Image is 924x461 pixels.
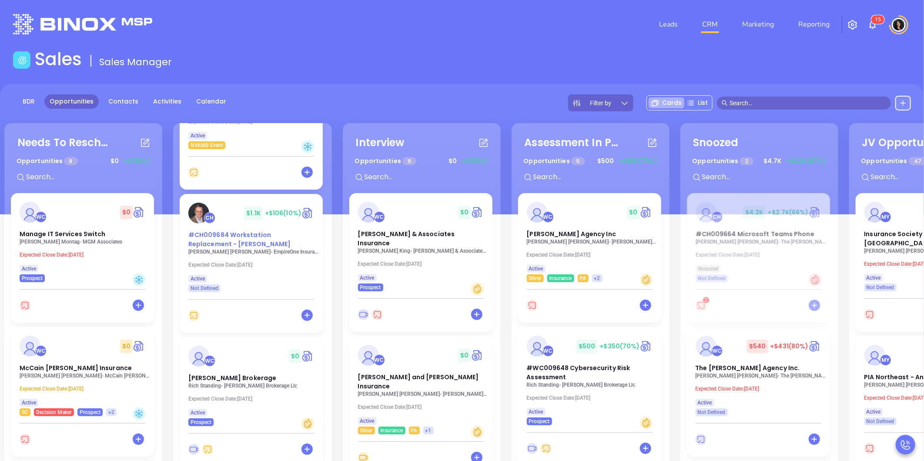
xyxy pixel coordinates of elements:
span: 5 [571,157,585,165]
span: Moore & Associates Insurance [358,230,455,247]
img: Quote [640,340,653,353]
img: Quote [471,349,484,362]
span: Active [191,131,205,140]
div: SnoozedOpportunities 2$4.7K+$3.2K(67%) [687,130,832,193]
div: Snoozed [693,135,739,150]
div: profileWalter Contreras$0Circle dollar[PERSON_NAME] & Associates Insurance[PERSON_NAME] King- [PE... [349,193,494,336]
div: Warm [471,426,484,438]
a: profileWalter Contreras$0Circle dollarMcCain [PERSON_NAME] Insurance[PERSON_NAME] [PERSON_NAME]- ... [11,327,154,416]
span: 8 [64,157,77,165]
span: SC [22,408,28,417]
span: Silver [529,274,542,283]
span: Active [698,398,712,408]
span: Prospect [529,417,550,426]
div: profileWalter Contreras$0Circle dollarManage IT Services Switch[PERSON_NAME] Montag- MGM Associat... [11,193,156,327]
span: +2 [594,274,600,283]
span: Prospect [191,418,211,427]
span: Not Defined [698,408,726,417]
span: $ 0 [458,349,471,362]
span: 9 [402,157,416,165]
div: Needs To RescheduleOpportunities 8$0+$0(0%) [11,130,156,193]
div: Warm [640,417,653,429]
span: PA [411,426,418,435]
a: Leads [656,16,681,33]
span: List [698,98,708,107]
p: Rachel Montag - MGM Associates [20,239,150,245]
sup: 2 [703,297,709,303]
img: #CH009684 Workstation Replacement - Jacquelyn Johns [188,203,209,224]
span: Manage IT Services Switch [20,230,106,238]
span: Active [529,264,543,274]
p: Expected Close Date: [DATE] [696,252,826,258]
div: profileWalter Contreras$0Circle dollarMcCain [PERSON_NAME] Insurance[PERSON_NAME] [PERSON_NAME]- ... [11,327,156,461]
a: Marketing [739,16,777,33]
input: Search... [701,171,832,183]
div: Walter Contreras [35,211,47,223]
span: #CH009664 Microsoft Teams Phone [696,230,814,238]
p: Expected Close Date: [DATE] [696,386,826,392]
a: Contacts [103,94,144,109]
span: Active [529,407,543,417]
a: BDR [17,94,40,109]
span: +$350 (70%) [600,342,640,351]
span: Prospect [22,274,43,283]
span: Silver [360,426,373,435]
span: Active [867,407,881,417]
a: Quote [133,206,145,219]
span: Cards [662,98,682,107]
span: Chadwick Brokerage [188,374,276,382]
p: Jessica A. Hess - The Willis E. Kilborne Agency Inc. [696,373,826,379]
a: Reporting [795,16,833,33]
span: Active [360,416,375,426]
div: Walter Contreras [35,345,47,357]
span: 2 [704,297,707,303]
img: iconSetting [847,20,858,30]
span: Active [867,273,881,283]
p: Rich Standing - Chadwick Brokerage Llc [527,382,657,388]
a: profileWalter Contreras$0Circle dollar[PERSON_NAME] BrokerageRich Standing- [PERSON_NAME] Brokera... [180,337,323,426]
span: 2 [740,157,753,165]
p: Opportunities [693,153,754,169]
a: profileWalter Contreras$0Circle dollar[PERSON_NAME] & Associates Insurance[PERSON_NAME] King- [PE... [349,193,492,291]
img: Quote [809,340,821,353]
div: profileWalter Contreras$0Circle dollar[PERSON_NAME] Agency Inc[PERSON_NAME] [PERSON_NAME]- [PERSO... [518,193,663,327]
img: #WC009648 Cybersecurity Risk Assessment [527,336,548,357]
a: Calendar [191,94,231,109]
img: logo [13,14,152,34]
input: Search… [730,98,886,108]
img: Chadwick Brokerage [188,346,209,367]
img: McCain Atkinson Insurance [20,336,40,357]
span: +$431 (80%) [770,342,809,351]
span: Not Defined [191,284,218,293]
p: Expected Close Date: [DATE] [20,252,150,258]
p: Rich Standing - Chadwick Brokerage Llc [188,383,319,389]
a: profileWalter Contreras$0Circle dollarManage IT Services Switch[PERSON_NAME] Montag- MGM Associat... [11,193,154,282]
span: Active [360,273,375,283]
a: Quote [640,206,653,219]
span: Not Defined [867,417,894,426]
div: profileWalter Contreras$540+$431(80%)Circle dollarThe [PERSON_NAME] Agency Inc.[PERSON_NAME] [PER... [687,327,832,461]
div: Assessment In ProgressOpportunities 5$500+$350(70%) [518,130,663,193]
p: Expected Close Date: [DATE] [527,395,657,401]
a: CRM [699,16,721,33]
div: Assessment In Progress [525,135,620,150]
div: Expected Close Date:[DATE]ActiveNYAMB EventCold [180,60,325,194]
img: Insurance Society of Philadelphia [864,202,885,223]
span: $ 500 [576,340,597,353]
div: Walter Contreras [542,345,554,357]
a: profileCarla Humber$4.2K+$2.7K(66%)Circle dollar#CH009664 Microsoft Teams Phone[PERSON_NAME] [PER... [687,193,830,282]
a: Quote [809,206,821,219]
span: $ 0 [120,206,133,219]
span: $ 0 [627,206,639,219]
div: profileCarla Humber$1.1K+$106(10%)Circle dollar#CH009684 Workstation Replacement - [PERSON_NAME][... [180,194,325,337]
span: $ 0 [458,206,471,219]
a: Quote [133,340,145,353]
span: $ 540 [747,340,768,353]
a: profileWalter Contreras$0Circle dollar[PERSON_NAME] Agency Inc[PERSON_NAME] [PERSON_NAME]- [PERSO... [518,193,661,282]
span: 5 [878,17,881,23]
span: +$0 (0%) [123,157,150,166]
div: Walter Contreras [711,345,723,357]
p: Expected Close Date: [DATE] [188,262,319,268]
